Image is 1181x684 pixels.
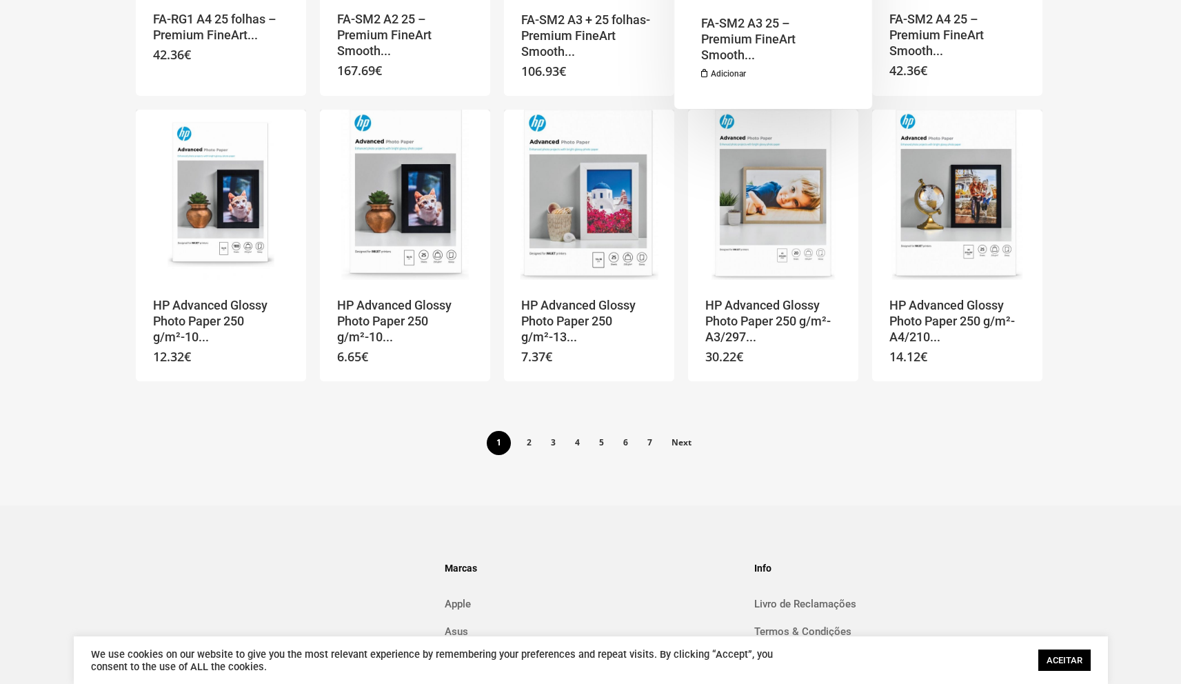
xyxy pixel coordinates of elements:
a: Adiciona ao carrinho: “FA-SM2 A3 25 - Premium FineArt Smooth A3 25 sheets” [701,69,746,78]
a: Next [663,431,700,453]
h4: Info [754,557,1045,579]
a: Page 4 [566,431,589,453]
bdi: 6.65 [337,348,368,365]
a: Termos & Condições [754,621,1045,643]
bdi: 167.69 [337,62,382,79]
img: Placeholder [872,110,1042,280]
span: € [736,348,743,365]
a: Page 7 [638,431,661,453]
a: Page 6 [614,431,637,453]
img: Placeholder [136,110,306,280]
span: Adicionar [711,66,746,81]
a: Livro de Reclamações [754,593,1045,615]
span: € [184,46,191,63]
bdi: 42.36 [889,62,927,79]
a: Page 3 [542,431,565,453]
a: HP Advanced Glossy Photo Paper 250 g/m²-A4/210... [889,297,1025,346]
bdi: 14.12 [889,348,927,365]
a: HP Advanced Glossy Photo Paper 250 g/m²-10... [337,297,473,346]
a: HP Advanced Glossy Photo Paper 250 g/m²-A3/297 x 420 mm/20 sht [688,110,858,280]
a: HP Advanced Glossy Photo Paper 250 g/m²-10 x 15 cm borderless/100 sht - válido até fim de stock d... [136,110,306,280]
a: Page 5 [590,431,613,453]
span: € [545,348,552,365]
a: Page 2 [518,431,541,453]
bdi: 12.32 [153,348,191,365]
a: HP Advanced Glossy Photo Paper 250 g/m²-A4/210 x 297 mm/25 sht [872,110,1042,280]
img: Placeholder [320,110,490,280]
a: HP Advanced Glossy Photo Paper 250 g/m²-13... [521,297,657,346]
bdi: 30.22 [705,348,743,365]
h4: Marcas [445,557,736,579]
a: HP Advanced Glossy Photo Paper 250 g/m²-10 x 15 cm borderless/25 sht [320,110,490,280]
bdi: 42.36 [153,46,191,63]
a: HP Advanced Glossy Photo Paper 250 g/m²-A3/297... [705,297,841,346]
span: € [559,63,566,79]
a: FA-SM2 A3 25 – Premium FineArt Smooth... [701,15,837,64]
div: We use cookies on our website to give you the most relevant experience by remembering your prefer... [91,648,791,673]
a: HP Advanced Glossy Photo Paper 250 g/m²-13 x 18 cm borderless/25 sht [504,110,674,280]
img: Placeholder [504,110,674,280]
span: € [361,348,368,365]
a: HP Advanced Glossy Photo Paper 250 g/m²-10... [153,297,289,346]
span: Page 1 [487,431,511,455]
span: € [920,348,927,365]
nav: Product Pagination [136,430,1046,478]
span: € [375,62,382,79]
span: € [920,62,927,79]
img: Placeholder [688,110,858,280]
bdi: 106.93 [521,63,566,79]
a: FA-SM2 A4 25 – Premium FineArt Smooth... [889,11,1025,60]
a: Apple [445,593,736,615]
bdi: 7.37 [521,348,552,365]
span: € [184,348,191,365]
a: FA-SM2 A2 25 – Premium FineArt Smooth... [337,11,473,60]
a: Asus [445,621,736,643]
a: FA-SM2 A3 + 25 folhas- Premium FineArt Smooth... [521,12,657,61]
a: FA-RG1 A4 25 folhas – Premium FineArt... [153,11,289,44]
a: ACEITAR [1038,650,1091,671]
